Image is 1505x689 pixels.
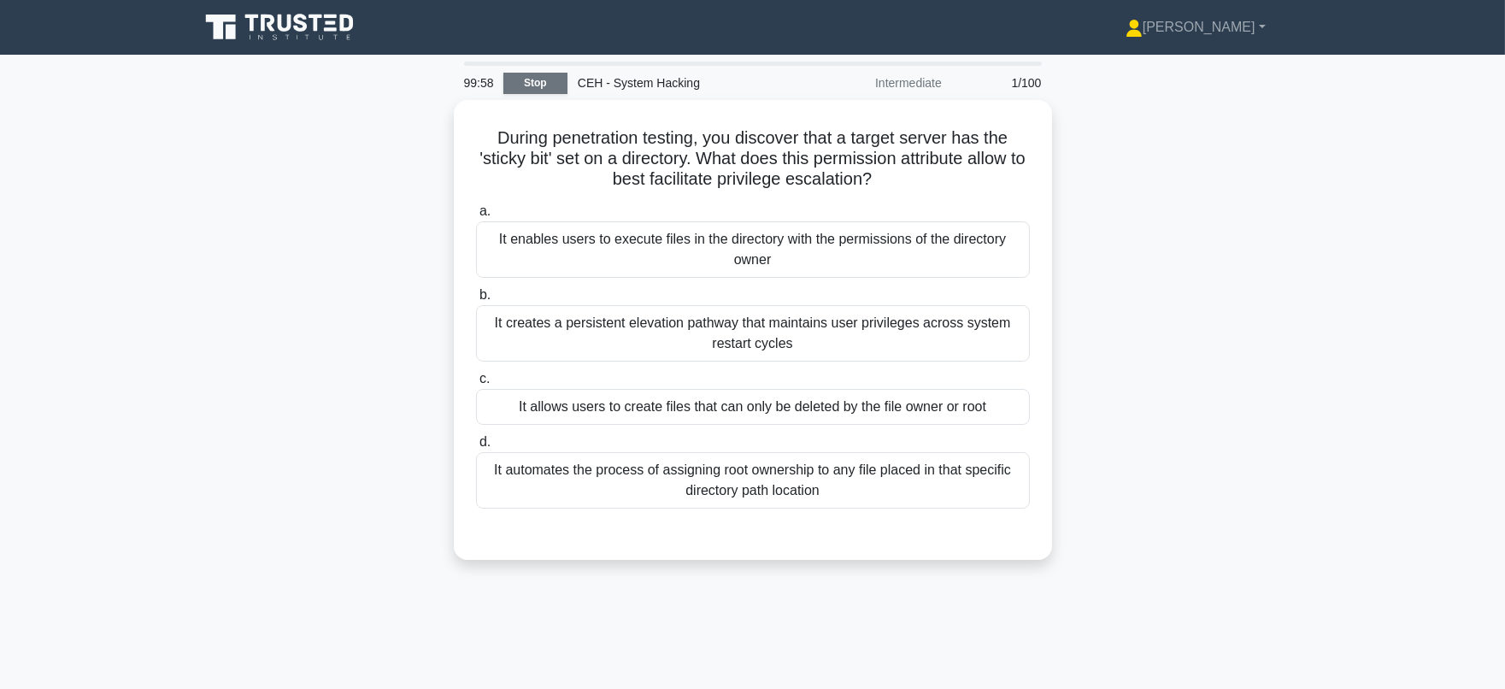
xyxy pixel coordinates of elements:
[476,305,1030,362] div: It creates a persistent elevation pathway that maintains user privileges across system restart cy...
[567,66,802,100] div: CEH - System Hacking
[454,66,503,100] div: 99:58
[1085,10,1307,44] a: [PERSON_NAME]
[479,434,491,449] span: d.
[802,66,952,100] div: Intermediate
[479,287,491,302] span: b.
[503,73,567,94] a: Stop
[476,389,1030,425] div: It allows users to create files that can only be deleted by the file owner or root
[479,371,490,386] span: c.
[479,203,491,218] span: a.
[476,221,1030,278] div: It enables users to execute files in the directory with the permissions of the directory owner
[952,66,1052,100] div: 1/100
[474,127,1032,191] h5: During penetration testing, you discover that a target server has the 'sticky bit' set on a direc...
[476,452,1030,509] div: It automates the process of assigning root ownership to any file placed in that specific director...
